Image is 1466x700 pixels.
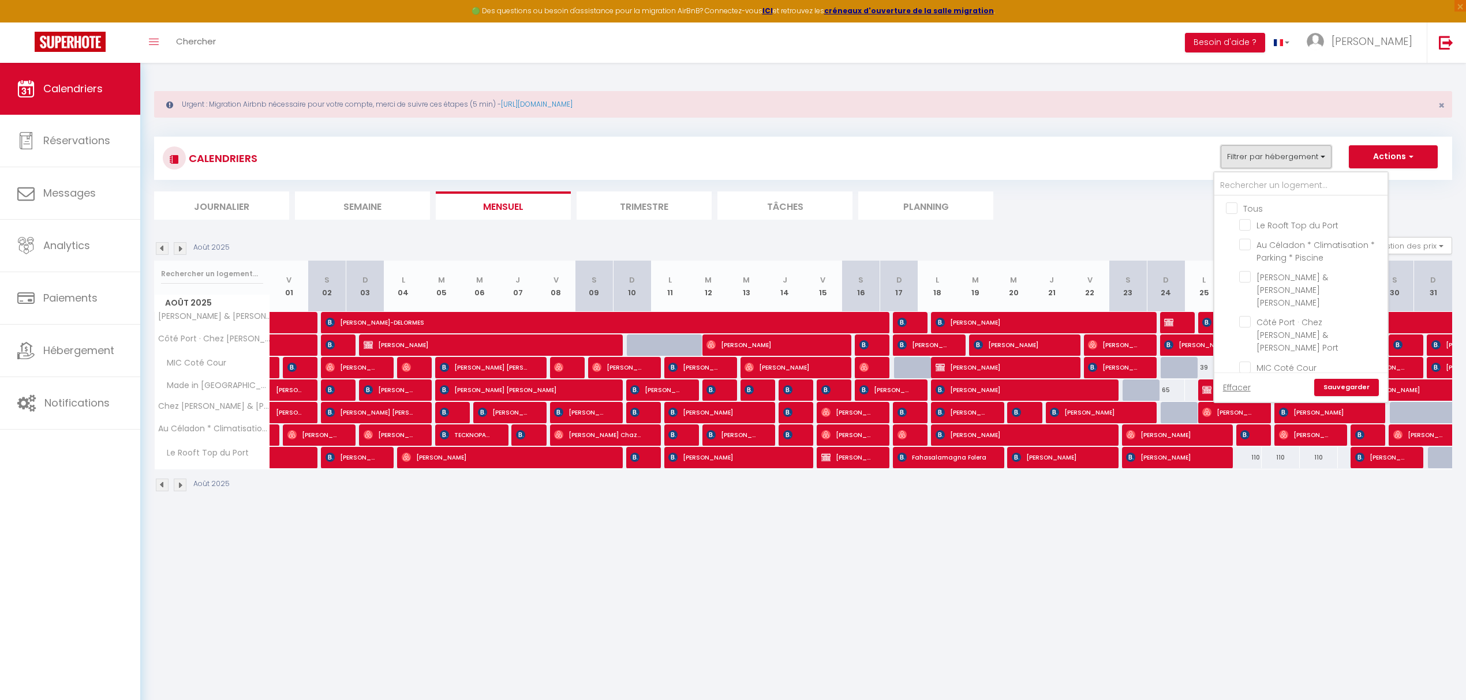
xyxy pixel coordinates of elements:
span: [PERSON_NAME] [364,334,605,356]
span: [PERSON_NAME] [897,424,910,446]
a: [PERSON_NAME] [PERSON_NAME] [270,379,308,401]
span: [PERSON_NAME] [745,379,757,401]
span: [PERSON_NAME] [287,424,338,446]
div: Filtrer par hébergement [1213,171,1389,403]
a: ICI [762,6,773,16]
button: Besoin d'aide ? [1185,33,1265,52]
span: [PERSON_NAME] [706,379,719,401]
span: × [1438,98,1445,112]
span: [PERSON_NAME] [1393,334,1406,356]
span: Réservations [43,133,110,148]
abbr: V [286,274,291,285]
span: [PERSON_NAME] [936,311,1139,333]
span: [PERSON_NAME] [897,401,910,423]
th: 05 [422,261,461,312]
span: [PERSON_NAME] [630,379,681,401]
span: [PERSON_NAME] [592,356,643,378]
th: 24 [1147,261,1185,312]
span: [PERSON_NAME] [936,356,1063,378]
abbr: M [972,274,979,285]
th: 19 [956,261,994,312]
span: Août 2025 [155,295,270,311]
th: 15 [804,261,842,312]
h3: CALENDRIERS [186,145,257,171]
span: Au Céladon * Climatisation * Parking * Piscine [156,424,272,433]
abbr: L [1202,274,1206,285]
abbr: M [743,274,750,285]
span: Au Céladon * Climatisation * Parking * Piscine [1256,239,1375,264]
p: Août 2025 [193,242,230,253]
span: [PERSON_NAME] [821,446,872,468]
th: 17 [880,261,918,312]
abbr: M [476,274,483,285]
abbr: S [1125,274,1131,285]
img: Super Booking [35,32,106,52]
th: 08 [537,261,575,312]
span: [PERSON_NAME] [326,334,338,356]
span: [PERSON_NAME] [783,424,796,446]
a: Effacer [1223,381,1251,394]
div: 110 [1262,447,1300,468]
span: [PERSON_NAME] [1279,424,1330,446]
abbr: D [362,274,368,285]
abbr: D [629,274,635,285]
a: [URL][DOMAIN_NAME] [501,99,573,109]
th: 14 [766,261,804,312]
span: MIC Coté Cour [156,357,229,370]
span: [PERSON_NAME] [821,401,872,423]
span: [PERSON_NAME] [1126,446,1215,468]
input: Rechercher un logement... [161,264,263,284]
abbr: J [1049,274,1054,285]
img: logout [1439,35,1453,50]
th: 07 [499,261,537,312]
span: [PERSON_NAME] [PERSON_NAME] [PERSON_NAME] [1164,334,1367,356]
span: [PERSON_NAME] [554,356,567,378]
span: [PERSON_NAME] [PERSON_NAME] [554,401,605,423]
span: [PERSON_NAME] [440,401,452,423]
li: Trimestre [577,191,712,220]
span: [PERSON_NAME] [1332,34,1412,48]
span: Côté Port · Chez [PERSON_NAME] & [PERSON_NAME] Port [1256,317,1338,353]
span: [PERSON_NAME] [1088,334,1139,356]
span: Calendriers [43,81,103,96]
th: 03 [346,261,384,312]
abbr: S [324,274,330,285]
button: Actions [1349,145,1438,168]
span: [PERSON_NAME] [1088,356,1139,378]
span: [PERSON_NAME] [326,379,338,401]
span: [PERSON_NAME] [630,446,643,468]
span: [PERSON_NAME] [PERSON_NAME] [276,373,302,395]
th: 25 [1185,261,1223,312]
span: [PERSON_NAME] [783,379,796,401]
span: [PERSON_NAME] [936,379,1101,401]
th: 01 [270,261,308,312]
span: [PERSON_NAME] [821,424,872,446]
th: 09 [575,261,613,312]
span: Analytics [43,238,90,253]
span: [PERSON_NAME] [516,424,529,446]
span: Fahasalamagna Folera [897,446,986,468]
span: [PERSON_NAME] [1202,379,1329,401]
span: Chez [PERSON_NAME] & [PERSON_NAME] Canal [156,402,272,411]
th: 02 [308,261,346,312]
th: 31 [1414,261,1452,312]
th: 11 [651,261,689,312]
span: [PERSON_NAME] & [PERSON_NAME] [PERSON_NAME] [156,312,272,321]
div: 65 [1147,379,1185,401]
span: [PERSON_NAME] [1126,424,1215,446]
span: Hébergement [43,343,114,357]
div: 110 [1300,447,1338,468]
span: [PERSON_NAME] [1050,401,1139,423]
span: [PERSON_NAME] [859,356,872,378]
div: 110 [1223,447,1261,468]
abbr: L [402,274,405,285]
span: [PERSON_NAME] [936,401,986,423]
input: Rechercher un logement... [1214,175,1388,196]
span: [PERSON_NAME] [1355,424,1368,446]
th: 16 [842,261,880,312]
span: [PERSON_NAME]-DELORMES [326,311,872,333]
span: [PERSON_NAME] [326,356,376,378]
th: 12 [689,261,727,312]
p: Août 2025 [193,479,230,490]
span: [PERSON_NAME] [402,446,605,468]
